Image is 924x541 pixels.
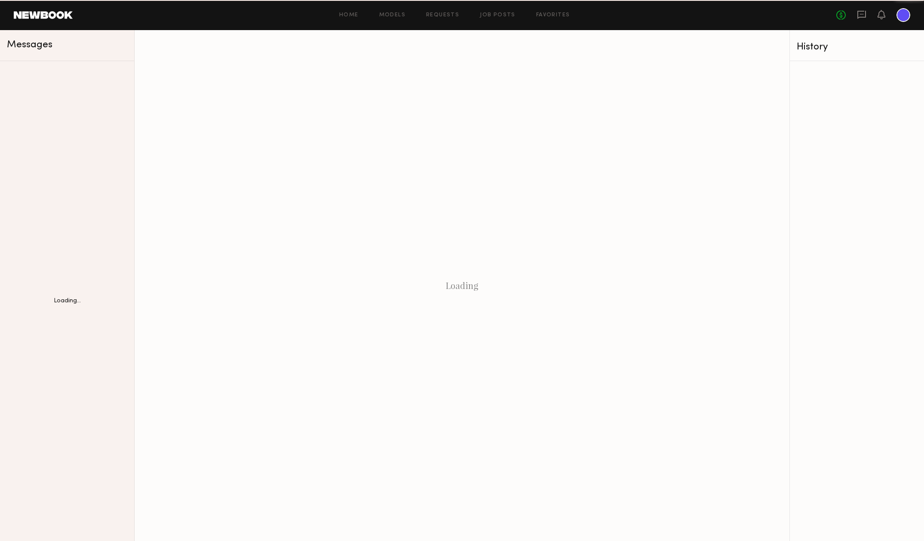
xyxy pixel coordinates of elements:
[379,12,405,18] a: Models
[339,12,359,18] a: Home
[54,298,81,304] div: Loading...
[426,12,459,18] a: Requests
[480,12,516,18] a: Job Posts
[797,42,917,52] div: History
[536,12,570,18] a: Favorites
[135,30,789,541] div: Loading
[7,40,52,50] span: Messages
